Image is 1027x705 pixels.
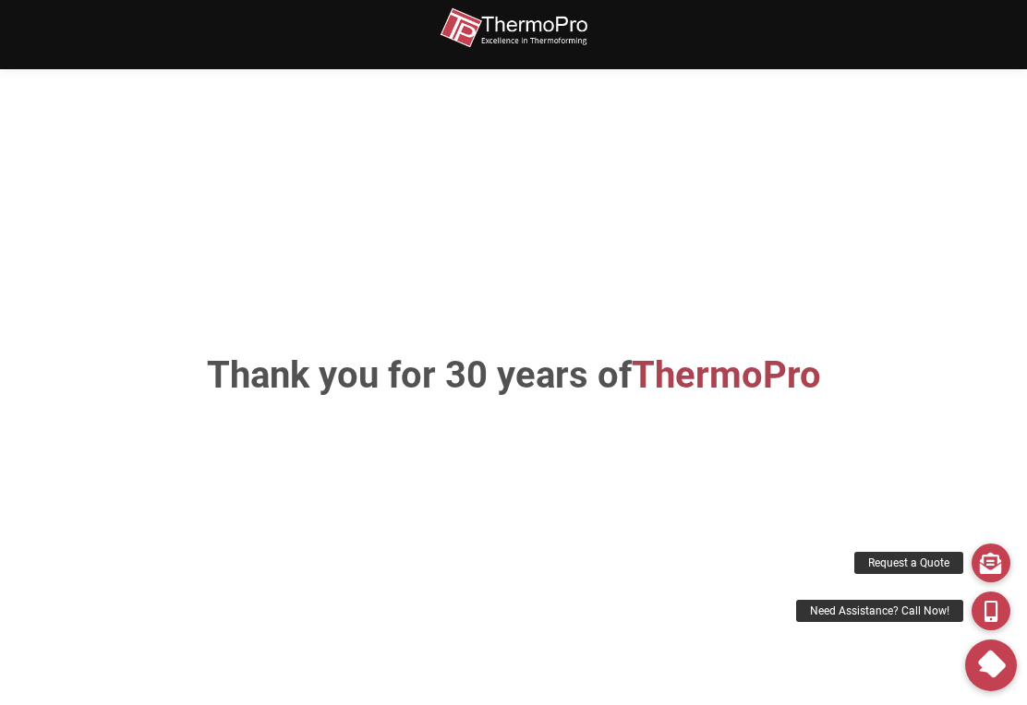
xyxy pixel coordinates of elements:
a: Request a Quote [972,544,1010,582]
img: thermopro-logo-non-iso [440,7,587,49]
div: Request a Quote [854,552,963,574]
div: Need Assistance? Call Now! [796,600,963,622]
a: Need Assistance? Call Now! [972,591,1010,630]
h1: Thank you for 30 years of [41,357,985,394]
span: ThermoPro [632,353,821,397]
